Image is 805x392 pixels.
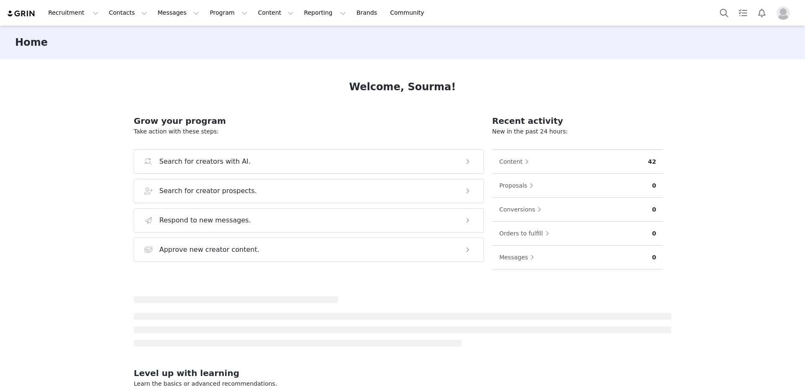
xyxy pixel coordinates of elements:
[134,367,671,379] h2: Level up with learning
[499,203,546,216] button: Conversions
[253,3,299,22] button: Content
[492,115,663,127] h2: Recent activity
[648,157,656,166] p: 42
[652,229,656,238] p: 0
[159,215,251,225] h3: Respond to new messages.
[205,3,252,22] button: Program
[153,3,204,22] button: Messages
[652,205,656,214] p: 0
[7,10,36,18] img: grin logo
[652,253,656,262] p: 0
[771,6,798,20] button: Profile
[734,3,752,22] a: Tasks
[159,245,260,255] h3: Approve new creator content.
[492,127,663,136] p: New in the past 24 hours:
[134,179,484,203] button: Search for creator prospects.
[499,227,553,240] button: Orders to fulfill
[15,35,48,50] h3: Home
[753,3,771,22] button: Notifications
[134,379,671,388] p: Learn the basics or advanced recommendations.
[299,3,351,22] button: Reporting
[134,238,484,262] button: Approve new creator content.
[134,208,484,233] button: Respond to new messages.
[499,155,533,168] button: Content
[652,181,656,190] p: 0
[134,149,484,174] button: Search for creators with AI.
[159,186,257,196] h3: Search for creator prospects.
[134,127,484,136] p: Take action with these steps:
[43,3,104,22] button: Recruitment
[499,251,539,264] button: Messages
[776,6,790,20] img: placeholder-profile.jpg
[349,79,456,94] h1: Welcome, Sourma!
[134,115,484,127] h2: Grow your program
[104,3,152,22] button: Contacts
[351,3,384,22] a: Brands
[499,179,538,192] button: Proposals
[385,3,433,22] a: Community
[159,157,251,167] h3: Search for creators with AI.
[715,3,733,22] button: Search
